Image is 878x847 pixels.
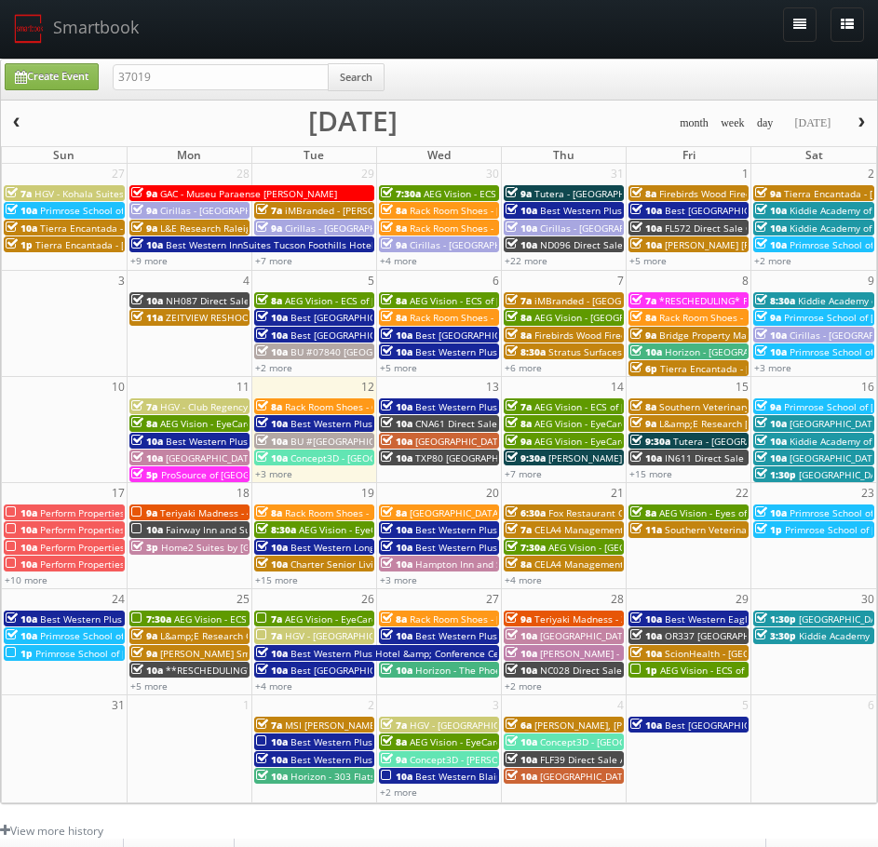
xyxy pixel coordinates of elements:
span: 10a [381,417,412,430]
span: 10a [6,506,37,519]
span: CNA61 Direct Sale Quality Inn & Suites [415,417,589,430]
a: +15 more [255,573,298,586]
span: 8a [506,558,532,571]
span: Charter Senior Living - [GEOGRAPHIC_DATA] [290,558,484,571]
span: 10a [381,558,412,571]
span: 8a [381,735,407,748]
span: AEG Vision - ECS of [US_STATE] - Drs. [PERSON_NAME] and [PERSON_NAME] [410,294,744,307]
span: Concept3D - [GEOGRAPHIC_DATA] [290,451,439,464]
span: 10a [381,329,412,342]
span: Rack Room Shoes - 1253 [PERSON_NAME][GEOGRAPHIC_DATA] [410,222,686,235]
span: AEG Vision - [GEOGRAPHIC_DATA] - [GEOGRAPHIC_DATA] [548,541,795,554]
span: ZEITVIEW RESHOOT DuPont - [GEOGRAPHIC_DATA], [GEOGRAPHIC_DATA] [166,311,487,324]
span: Perform Properties - [GEOGRAPHIC_DATA] [40,506,224,519]
span: Best Western Eagles Inn (Loc #18109) [665,612,835,625]
span: 10a [381,770,412,783]
span: 10a [755,417,787,430]
span: 10a [755,506,787,519]
span: Concept3D - [PERSON_NAME] Medicine of USC [GEOGRAPHIC_DATA] [410,753,709,766]
span: 10a [131,435,163,448]
span: 10a [381,451,412,464]
span: Best Western Plus [GEOGRAPHIC_DATA] (Loc #62024) [290,417,527,430]
span: 11a [131,311,163,324]
span: 7a [6,187,32,200]
span: AEG Vision - EyeCare Specialties of [US_STATE] - [PERSON_NAME] Eyecare Associates - [PERSON_NAME] [160,417,620,430]
span: ND096 Direct Sale MainStay Suites [PERSON_NAME] [540,238,775,251]
span: 7:30a [506,541,546,554]
span: Best Western Plus [GEOGRAPHIC_DATA] & Suites (Loc #45093) [40,612,317,625]
span: Fox Restaurant Concepts - Culinary Dropout [548,506,743,519]
span: Best Western Blairmore (Loc #68025) [415,770,584,783]
span: 9a [131,647,157,660]
span: Horizon - 303 Flats [290,770,375,783]
span: 10a [256,345,288,358]
span: ProSource of [GEOGRAPHIC_DATA] [161,468,312,481]
span: 10a [131,238,163,251]
span: 8a [381,506,407,519]
span: 10a [630,629,662,642]
span: Cirillas - [GEOGRAPHIC_DATA] [540,222,670,235]
span: 9a [506,612,532,625]
span: 10a [131,523,163,536]
span: 8a [381,204,407,217]
span: iMBranded - [GEOGRAPHIC_DATA][US_STATE] Toyota [534,294,766,307]
span: 10a [506,238,537,251]
span: 7:30a [381,187,421,200]
span: 10a [256,541,288,554]
span: Sat [805,147,823,163]
span: Horizon - [GEOGRAPHIC_DATA] [665,345,800,358]
span: Best Western Plus Valemount Inn & Suites (Loc #62120) [290,753,541,766]
span: 7a [506,294,532,307]
span: Firebirds Wood Fired Grill [PERSON_NAME] [534,329,724,342]
span: 10a [256,664,288,677]
span: 9a [381,753,407,766]
a: +3 more [255,467,292,480]
span: Best Western Plus East Side (Loc #68029) [290,735,478,748]
span: 9a [506,435,532,448]
span: AEG Vision - EyeCare Specialties of [US_STATE] – [PERSON_NAME] Eye Care [285,612,618,625]
span: 9a [131,629,157,642]
a: +4 more [255,679,292,692]
a: +10 more [5,573,47,586]
span: CELA4 Management Services, Inc. - [PERSON_NAME] Hyundai [534,523,807,536]
span: 10a [506,647,537,660]
span: Mon [177,147,201,163]
span: Fri [682,147,696,163]
span: 9a [131,222,157,235]
span: Best Western Plus Hotel &amp; Conference Center (Loc #21035) [290,647,578,660]
span: 10a [506,735,537,748]
a: +5 more [629,254,667,267]
span: AEG Vision - EyeCare Specialties of [US_STATE] - In Focus Vision Center [410,735,724,748]
span: 8a [131,417,157,430]
span: 1p [6,238,33,251]
span: 10a [755,451,787,464]
span: 7a [131,400,157,413]
span: 8a [256,294,282,307]
span: Stratus Surfaces - [GEOGRAPHIC_DATA] Slab Gallery [548,345,778,358]
span: L&E Research Raleigh [160,222,257,235]
span: 10a [381,541,412,554]
span: 9a [755,400,781,413]
a: +2 more [380,786,417,799]
span: [GEOGRAPHIC_DATA] - [GEOGRAPHIC_DATA] [540,629,731,642]
span: 10a [6,629,37,642]
span: Bridge Property Management - Banyan Everton [659,329,871,342]
span: 8a [381,222,407,235]
button: month [673,112,715,135]
span: HGV - [GEOGRAPHIC_DATA] [410,719,529,732]
span: Rack Room Shoes - Newnan Crossings (No Rush) [285,506,500,519]
span: 10a [256,311,288,324]
span: 10a [256,417,288,430]
span: [GEOGRAPHIC_DATA] [US_STATE] [US_STATE] [166,451,361,464]
a: +4 more [505,573,542,586]
span: 8a [506,417,532,430]
span: Thu [553,147,574,163]
span: Rack Room Shoes - [STREET_ADDRESS] [410,204,580,217]
span: Teriyaki Madness - 318 Decatur [534,612,676,625]
span: 7:30a [131,612,171,625]
span: 10a [506,204,537,217]
span: 9a [381,238,407,251]
span: Firebirds Wood Fired Grill [GEOGRAPHIC_DATA] [659,187,867,200]
span: 10a [6,558,37,571]
span: 10a [256,770,288,783]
